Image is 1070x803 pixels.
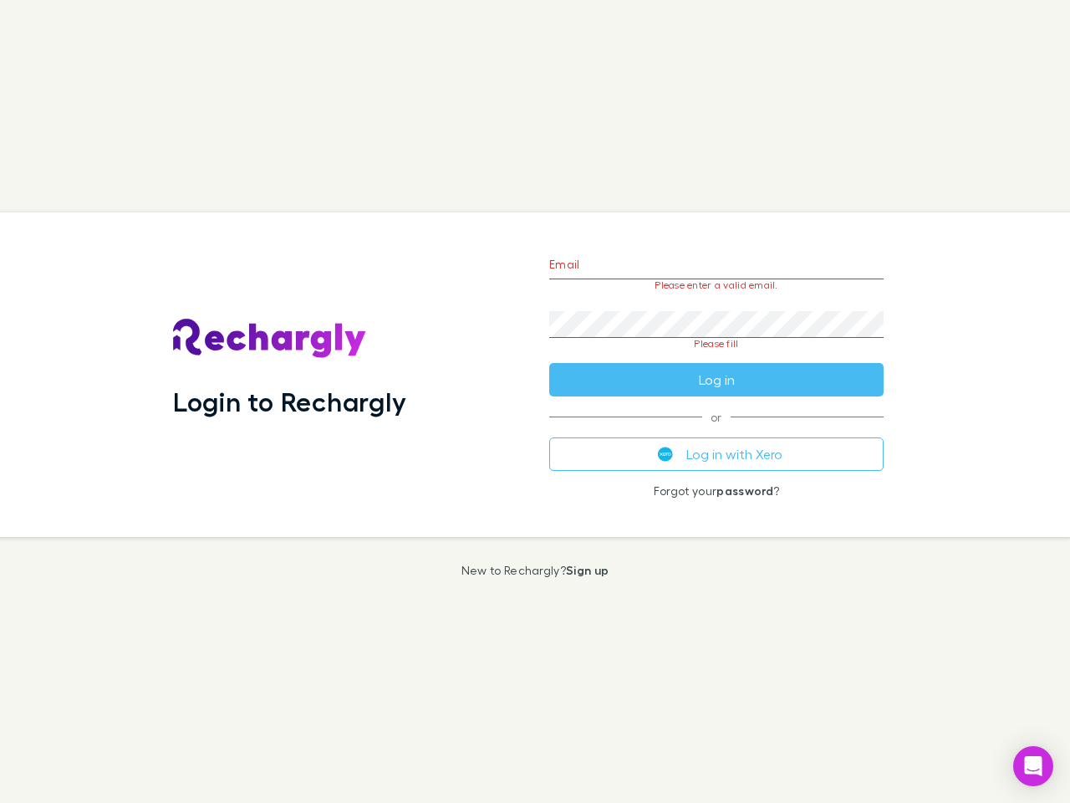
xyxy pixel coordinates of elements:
h1: Login to Rechargly [173,386,406,417]
img: Rechargly's Logo [173,319,367,359]
span: or [549,417,884,417]
div: Open Intercom Messenger [1013,746,1053,786]
button: Log in [549,363,884,396]
p: Please enter a valid email. [549,279,884,291]
img: Xero's logo [658,447,673,462]
a: Sign up [566,563,609,577]
p: Forgot your ? [549,484,884,498]
button: Log in with Xero [549,437,884,471]
p: Please fill [549,338,884,350]
a: password [716,483,773,498]
p: New to Rechargly? [461,564,609,577]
